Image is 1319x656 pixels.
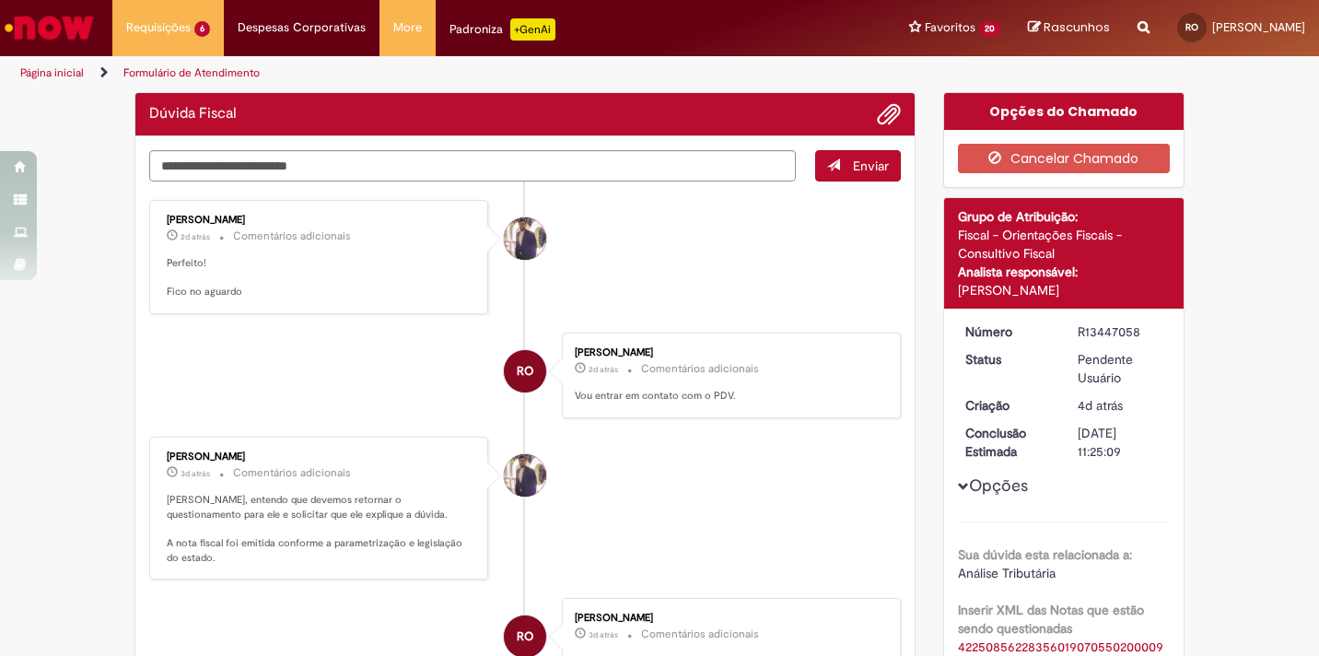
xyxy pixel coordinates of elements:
time: 27/08/2025 11:19:43 [181,231,210,242]
span: Enviar [853,158,889,174]
p: [PERSON_NAME], entendo que devemos retornar o questionamento para ele e solicitar que ele expliqu... [167,493,473,566]
a: Formulário de Atendimento [123,65,260,80]
div: [DATE] 11:25:09 [1078,424,1163,461]
button: Enviar [815,150,901,182]
dt: Status [951,350,1065,369]
span: 2d atrás [181,231,210,242]
div: [PERSON_NAME] [167,451,473,463]
span: Favoritos [925,18,975,37]
small: Comentários adicionais [641,627,759,642]
time: 26/08/2025 15:45:22 [589,629,618,640]
p: Perfeito! Fico no aguardo [167,256,473,299]
time: 26/08/2025 09:40:21 [1078,397,1123,414]
ul: Trilhas de página [14,56,866,90]
div: Gabriel Rodrigues Barao [504,217,546,260]
div: [PERSON_NAME] [575,347,881,358]
time: 27/08/2025 10:52:53 [589,364,618,375]
span: RO [517,349,533,393]
div: [PERSON_NAME] [575,613,881,624]
small: Comentários adicionais [233,228,351,244]
div: R13447058 [1078,322,1163,341]
div: [PERSON_NAME] [958,281,1171,299]
button: Cancelar Chamado [958,144,1171,173]
span: 3d atrás [181,468,210,479]
textarea: Digite sua mensagem aqui... [149,150,796,182]
div: Padroniza [449,18,555,41]
span: 3d atrás [589,629,618,640]
div: Pendente Usuário [1078,350,1163,387]
b: Inserir XML das Notas que estão sendo questionadas [958,602,1144,637]
span: 4d atrás [1078,397,1123,414]
button: Adicionar anexos [877,102,901,126]
b: Sua dúvida esta relacionada a: [958,546,1132,563]
span: 6 [194,21,210,37]
div: Analista responsável: [958,263,1171,281]
p: Vou entrar em contato com o PDV. [575,389,881,404]
p: +GenAi [510,18,555,41]
dt: Conclusão Estimada [951,424,1065,461]
a: Rascunhos [1028,19,1110,37]
span: Despesas Corporativas [238,18,366,37]
div: Grupo de Atribuição: [958,207,1171,226]
span: Análise Tributária [958,565,1056,581]
small: Comentários adicionais [233,465,351,481]
span: More [393,18,422,37]
span: [PERSON_NAME] [1212,19,1305,35]
div: Fiscal - Orientações Fiscais - Consultivo Fiscal [958,226,1171,263]
span: 2d atrás [589,364,618,375]
span: 20 [979,21,1000,37]
a: Página inicial [20,65,84,80]
div: Gabriel Rodrigues Barao [504,454,546,497]
img: ServiceNow [2,9,97,46]
span: Rascunhos [1044,18,1110,36]
div: Ruth Santos Oliveira [504,350,546,392]
div: [PERSON_NAME] [167,215,473,226]
dt: Número [951,322,1065,341]
div: Opções do Chamado [944,93,1185,130]
time: 26/08/2025 16:11:20 [181,468,210,479]
h2: Dúvida Fiscal Histórico de tíquete [149,106,237,123]
dt: Criação [951,396,1065,415]
div: 26/08/2025 09:40:21 [1078,396,1163,415]
span: Requisições [126,18,191,37]
small: Comentários adicionais [641,361,759,377]
span: RO [1185,21,1198,33]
